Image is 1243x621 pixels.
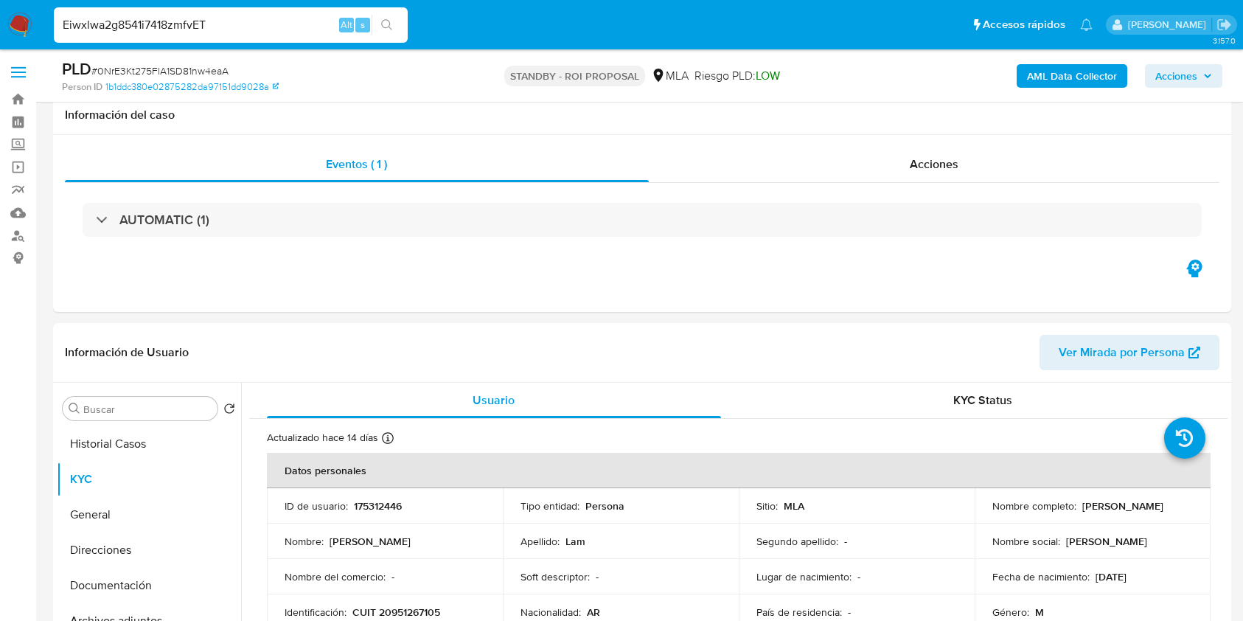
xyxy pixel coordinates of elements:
[953,392,1012,409] span: KYC Status
[756,606,842,619] p: País de residencia :
[651,68,689,84] div: MLA
[105,80,279,94] a: 1b1ddc380e02875282da97151dd9028a
[57,568,241,603] button: Documentación
[844,535,847,548] p: -
[354,499,402,513] p: 175312446
[285,535,324,548] p: Nombre :
[57,426,241,462] button: Historial Casos
[361,18,365,32] span: s
[585,499,624,513] p: Persona
[83,403,212,416] input: Buscar
[596,570,599,583] p: -
[1080,18,1093,31] a: Notificaciones
[520,606,581,619] p: Nacionalidad :
[857,570,860,583] p: -
[119,212,209,228] h3: AUTOMATIC (1)
[62,57,91,80] b: PLD
[694,68,780,84] span: Riesgo PLD:
[1155,64,1197,88] span: Acciones
[1216,17,1232,32] a: Salir
[992,535,1060,548] p: Nombre social :
[756,570,852,583] p: Lugar de nacimiento :
[285,570,386,583] p: Nombre del comercio :
[565,535,585,548] p: Lam
[83,203,1202,237] div: AUTOMATIC (1)
[62,80,102,94] b: Person ID
[520,570,590,583] p: Soft descriptor :
[372,15,402,35] button: search-icon
[756,67,780,84] span: LOW
[1128,18,1211,32] p: julieta.rodriguez@mercadolibre.com
[57,532,241,568] button: Direcciones
[285,606,347,619] p: Identificación :
[473,392,515,409] span: Usuario
[587,606,600,619] p: AR
[1096,570,1127,583] p: [DATE]
[1040,335,1219,370] button: Ver Mirada por Persona
[992,499,1076,513] p: Nombre completo :
[267,453,1211,488] th: Datos personales
[65,345,189,360] h1: Información de Usuario
[65,108,1219,122] h1: Información del caso
[784,499,804,513] p: MLA
[326,156,387,173] span: Eventos ( 1 )
[910,156,958,173] span: Acciones
[756,499,778,513] p: Sitio :
[1017,64,1127,88] button: AML Data Collector
[57,462,241,497] button: KYC
[992,606,1029,619] p: Género :
[223,403,235,419] button: Volver al orden por defecto
[285,499,348,513] p: ID de usuario :
[1066,535,1147,548] p: [PERSON_NAME]
[848,606,851,619] p: -
[983,17,1065,32] span: Accesos rápidos
[1059,335,1185,370] span: Ver Mirada por Persona
[330,535,411,548] p: [PERSON_NAME]
[1082,499,1163,513] p: [PERSON_NAME]
[69,403,80,414] button: Buscar
[504,66,645,86] p: STANDBY - ROI PROPOSAL
[391,570,394,583] p: -
[352,606,440,619] p: CUIT 20951267105
[520,535,560,548] p: Apellido :
[54,15,408,35] input: Buscar usuario o caso...
[756,535,838,548] p: Segundo apellido :
[91,63,229,78] span: # 0NrE3Kt275FlA1SD81nw4eaA
[1145,64,1222,88] button: Acciones
[1027,64,1117,88] b: AML Data Collector
[341,18,352,32] span: Alt
[267,431,378,445] p: Actualizado hace 14 días
[992,570,1090,583] p: Fecha de nacimiento :
[520,499,579,513] p: Tipo entidad :
[1035,606,1044,619] p: M
[57,497,241,532] button: General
